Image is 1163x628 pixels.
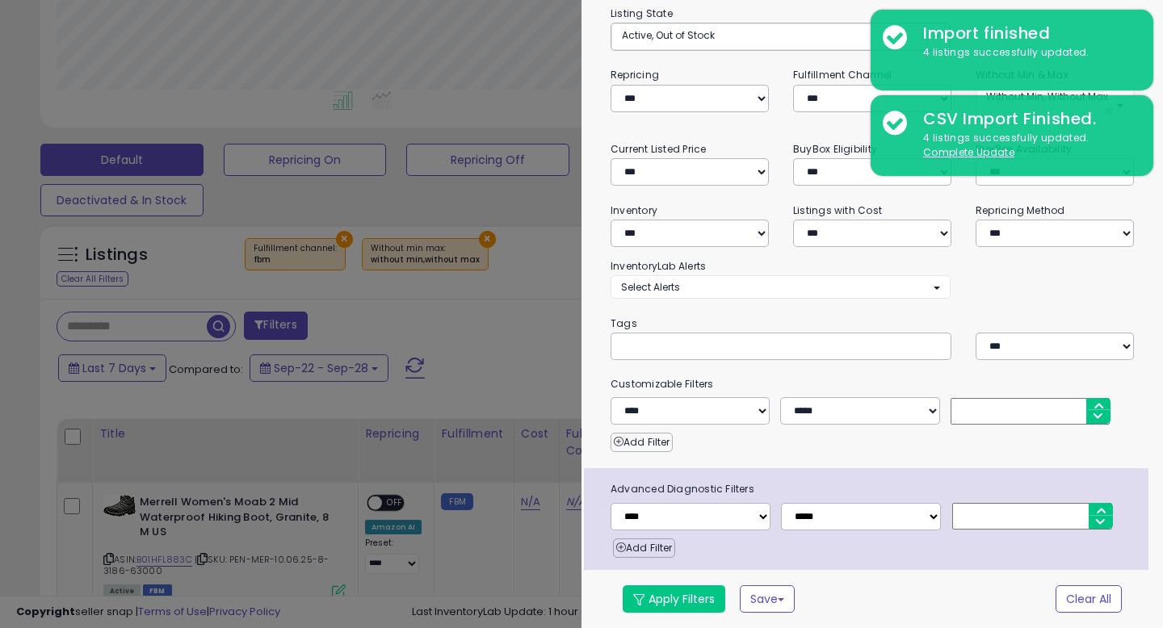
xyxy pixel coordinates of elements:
button: Save [740,585,795,613]
u: Complete Update [923,145,1014,159]
div: CSV Import Finished. [911,107,1141,131]
small: InventoryLab Alerts [611,259,706,273]
span: Select Alerts [621,280,680,294]
small: Customizable Filters [598,375,1146,393]
small: Repricing [611,68,659,82]
button: Add Filter [613,538,675,558]
div: 4 listings successfully updated. [911,45,1141,61]
span: Active, Out of Stock [622,28,715,42]
small: Current Listed Price [611,142,706,156]
div: 4 listings successfully updated. [911,131,1141,161]
div: Import finished [911,22,1141,45]
button: Clear All [1056,585,1122,613]
small: BuyBox Eligibility [793,142,877,156]
small: Fulfillment Channel [793,68,892,82]
span: Advanced Diagnostic Filters [598,480,1148,498]
button: Select Alerts [611,275,951,299]
button: Apply Filters [623,585,725,613]
small: Tags [598,315,1146,333]
button: Active, Out of Stock × [611,23,950,50]
button: Add Filter [611,433,673,452]
small: Inventory [611,203,657,217]
small: Listing State [611,6,673,20]
small: Listings with Cost [793,203,882,217]
small: Repricing Method [976,203,1065,217]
